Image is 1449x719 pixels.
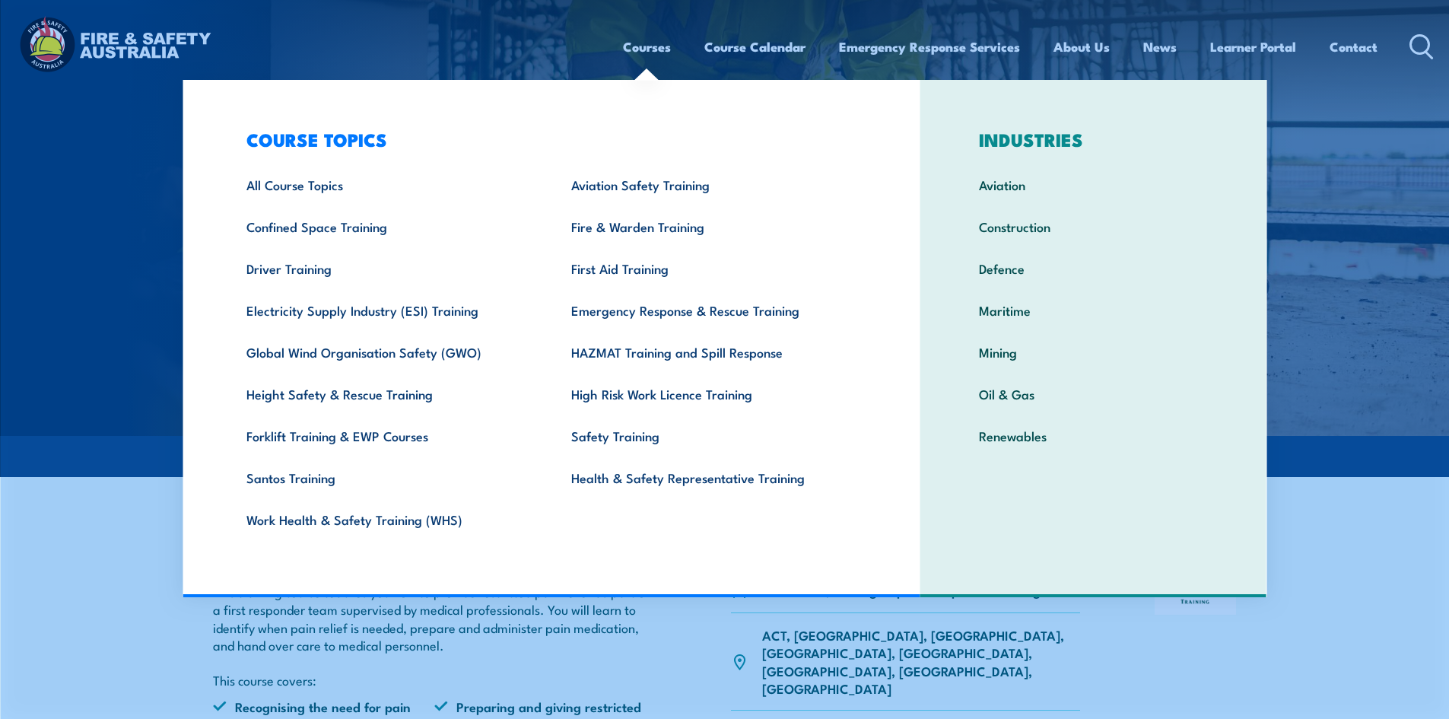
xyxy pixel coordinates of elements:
a: Renewables [955,415,1231,457]
a: Maritime [955,289,1231,331]
a: Mining [955,331,1231,373]
a: Learner Portal [1210,27,1296,67]
a: Aviation [955,164,1231,205]
a: Global Wind Organisation Safety (GWO) [223,331,548,373]
a: First Aid Training [548,247,872,289]
a: Emergency Response Services [839,27,1020,67]
a: Course Calendar [704,27,806,67]
a: Health & Safety Representative Training [548,457,872,498]
p: Individuals, Small groups or Corporate bookings [762,581,1047,599]
h3: COURSE TOPICS [223,129,872,150]
a: Forklift Training & EWP Courses [223,415,548,457]
a: Confined Space Training [223,205,548,247]
a: All Course Topics [223,164,548,205]
a: Contact [1330,27,1378,67]
a: High Risk Work Licence Training [548,373,872,415]
a: HAZMAT Training and Spill Response [548,331,872,373]
p: This course covers: [213,671,657,689]
h3: INDUSTRIES [955,129,1231,150]
a: Emergency Response & Rescue Training [548,289,872,331]
a: Construction [955,205,1231,247]
a: Driver Training [223,247,548,289]
a: Fire & Warden Training [548,205,872,247]
a: News [1143,27,1177,67]
a: Safety Training [548,415,872,457]
a: Courses [623,27,671,67]
a: Santos Training [223,457,548,498]
p: This training course teaches you how to provide restricted pain relief as part of a first respond... [213,583,657,654]
a: About Us [1053,27,1110,67]
a: Work Health & Safety Training (WHS) [223,498,548,540]
a: Oil & Gas [955,373,1231,415]
a: Height Safety & Rescue Training [223,373,548,415]
a: Aviation Safety Training [548,164,872,205]
a: Defence [955,247,1231,289]
p: ACT, [GEOGRAPHIC_DATA], [GEOGRAPHIC_DATA], [GEOGRAPHIC_DATA], [GEOGRAPHIC_DATA], [GEOGRAPHIC_DATA... [762,626,1081,698]
a: Electricity Supply Industry (ESI) Training [223,289,548,331]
